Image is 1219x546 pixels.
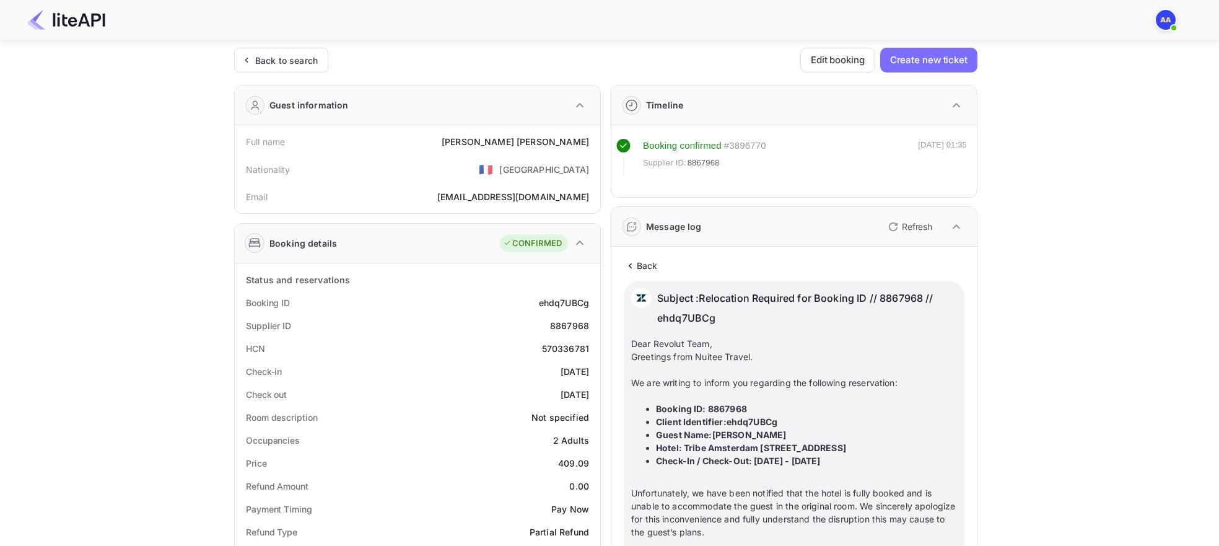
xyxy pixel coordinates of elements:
[646,99,683,112] div: Timeline
[542,342,589,355] div: 570336781
[646,220,702,233] div: Message log
[657,288,957,328] p: Subject : Relocation Required for Booking ID // 8867968 // ehdq7UBCg
[246,434,300,447] div: Occupancies
[539,296,589,309] div: ehdq7UBCg
[269,237,337,250] div: Booking details
[246,296,290,309] div: Booking ID
[800,48,875,73] button: Edit booking
[246,365,282,378] div: Check-in
[880,48,977,73] button: Create new ticket
[902,220,932,233] p: Refresh
[531,411,589,424] div: Not specified
[269,99,349,112] div: Guest information
[246,388,287,401] div: Check out
[1156,10,1176,30] img: Akib Ahmed
[656,416,777,427] strong: Client Identifier:ehdq7UBCg
[503,237,562,250] div: CONFIRMED
[643,157,686,169] span: Supplier ID:
[656,429,787,440] strong: Guest Name:[PERSON_NAME]
[246,135,285,148] div: Full name
[550,319,589,332] div: 8867968
[246,319,291,332] div: Supplier ID
[553,434,589,447] div: 2 Adults
[656,443,846,453] strong: Hotel: Tribe Amsterdam [STREET_ADDRESS]
[246,190,268,203] div: Email
[561,388,589,401] div: [DATE]
[551,503,589,516] div: Pay Now
[246,163,291,176] div: Nationality
[631,288,651,308] img: AwvSTEc2VUhQAAAAAElFTkSuQmCC
[246,526,297,539] div: Refund Type
[656,403,747,414] strong: Booking ID: 8867968
[246,457,267,470] div: Price
[688,157,720,169] span: 8867968
[643,139,722,153] div: Booking confirmed
[569,480,589,493] div: 0.00
[246,480,308,493] div: Refund Amount
[246,273,350,286] div: Status and reservations
[437,190,589,203] div: [EMAIL_ADDRESS][DOMAIN_NAME]
[246,411,317,424] div: Room description
[479,158,493,180] span: United States
[918,139,967,175] div: [DATE] 01:35
[27,10,105,30] img: LiteAPI Logo
[656,456,821,466] strong: Check-In / Check-Out: [DATE] - [DATE]
[255,54,318,67] div: Back to search
[637,259,658,272] p: Back
[558,457,589,470] div: 409.09
[561,365,589,378] div: [DATE]
[881,217,937,237] button: Refresh
[499,163,589,176] div: [GEOGRAPHIC_DATA]
[530,526,589,539] div: Partial Refund
[246,503,312,516] div: Payment Timing
[724,139,766,153] div: # 3896770
[246,342,265,355] div: HCN
[442,135,589,148] div: [PERSON_NAME] [PERSON_NAME]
